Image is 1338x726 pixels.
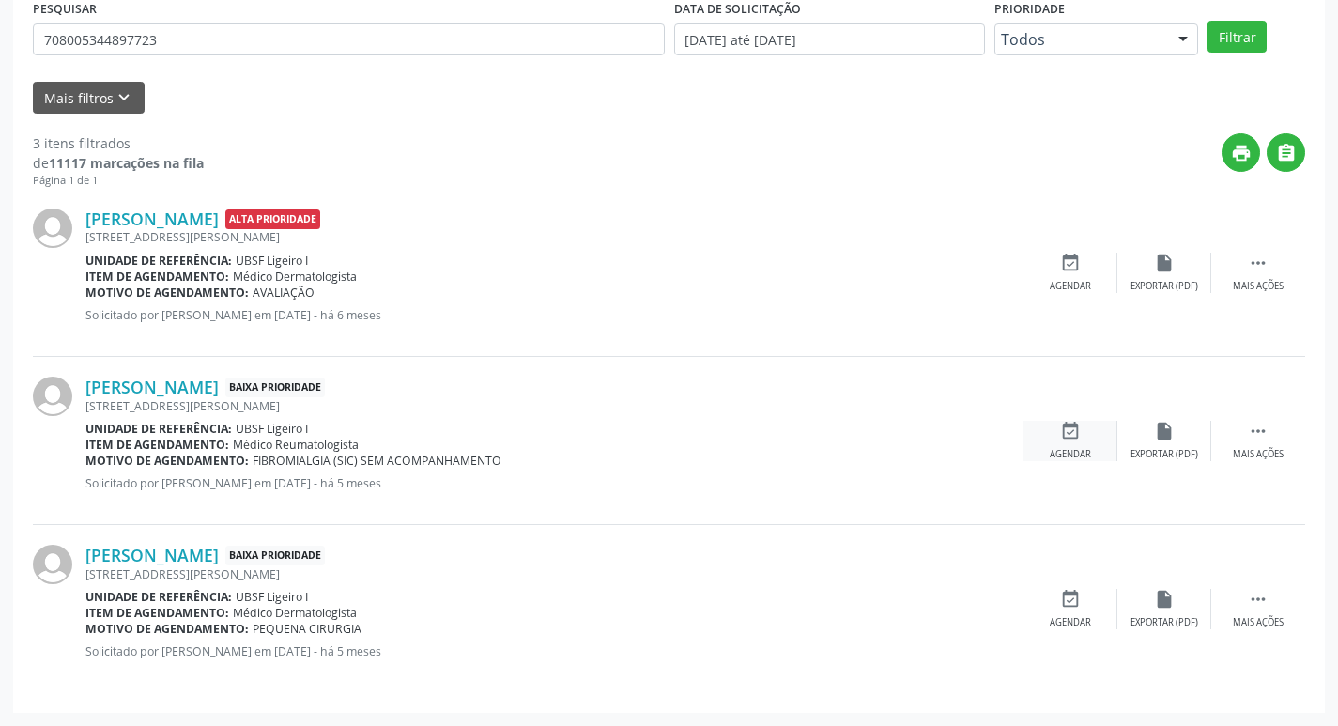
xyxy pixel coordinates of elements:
p: Solicitado por [PERSON_NAME] em [DATE] - há 5 meses [85,643,1023,659]
span: UBSF Ligeiro I [236,253,308,269]
i: print [1231,143,1252,163]
b: Unidade de referência: [85,421,232,437]
i: insert_drive_file [1154,589,1175,610]
i: event_available [1060,421,1081,441]
b: Motivo de agendamento: [85,285,249,301]
i:  [1276,143,1297,163]
input: Selecione um intervalo [674,23,985,55]
i: keyboard_arrow_down [114,87,134,108]
p: Solicitado por [PERSON_NAME] em [DATE] - há 5 meses [85,475,1023,491]
div: [STREET_ADDRESS][PERSON_NAME] [85,398,1023,414]
span: UBSF Ligeiro I [236,421,308,437]
img: img [33,545,72,584]
div: [STREET_ADDRESS][PERSON_NAME] [85,566,1023,582]
img: img [33,209,72,248]
span: Baixa Prioridade [225,546,325,565]
button:  [1267,133,1305,172]
b: Unidade de referência: [85,253,232,269]
button: Filtrar [1207,21,1267,53]
div: Exportar (PDF) [1130,280,1198,293]
div: de [33,153,204,173]
i:  [1248,421,1269,441]
b: Unidade de referência: [85,589,232,605]
i: insert_drive_file [1154,253,1175,273]
i:  [1248,589,1269,610]
span: Baixa Prioridade [225,378,325,397]
div: Mais ações [1233,616,1284,629]
i: event_available [1060,253,1081,273]
span: Médico Dermatologista [233,269,357,285]
a: [PERSON_NAME] [85,377,219,397]
button: print [1222,133,1260,172]
button: Mais filtroskeyboard_arrow_down [33,82,145,115]
div: Agendar [1050,616,1091,629]
i: event_available [1060,589,1081,610]
b: Item de agendamento: [85,605,229,621]
div: Mais ações [1233,280,1284,293]
b: Motivo de agendamento: [85,621,249,637]
div: Agendar [1050,448,1091,461]
span: Todos [1001,30,1161,49]
div: 3 itens filtrados [33,133,204,153]
span: Alta Prioridade [225,209,320,229]
span: PEQUENA CIRURGIA [253,621,361,637]
span: Médico Dermatologista [233,605,357,621]
i: insert_drive_file [1154,421,1175,441]
span: FIBROMIALGIA (SIC) SEM ACOMPANHAMENTO [253,453,501,469]
strong: 11117 marcações na fila [49,154,204,172]
div: Mais ações [1233,448,1284,461]
span: Médico Reumatologista [233,437,359,453]
input: Nome, CNS [33,23,665,55]
span: UBSF Ligeiro I [236,589,308,605]
b: Item de agendamento: [85,437,229,453]
p: Solicitado por [PERSON_NAME] em [DATE] - há 6 meses [85,307,1023,323]
div: [STREET_ADDRESS][PERSON_NAME] [85,229,1023,245]
img: img [33,377,72,416]
b: Motivo de agendamento: [85,453,249,469]
span: AVALIAÇÃO [253,285,315,301]
b: Item de agendamento: [85,269,229,285]
a: [PERSON_NAME] [85,545,219,565]
div: Exportar (PDF) [1130,616,1198,629]
i:  [1248,253,1269,273]
div: Página 1 de 1 [33,173,204,189]
div: Exportar (PDF) [1130,448,1198,461]
a: [PERSON_NAME] [85,209,219,229]
div: Agendar [1050,280,1091,293]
